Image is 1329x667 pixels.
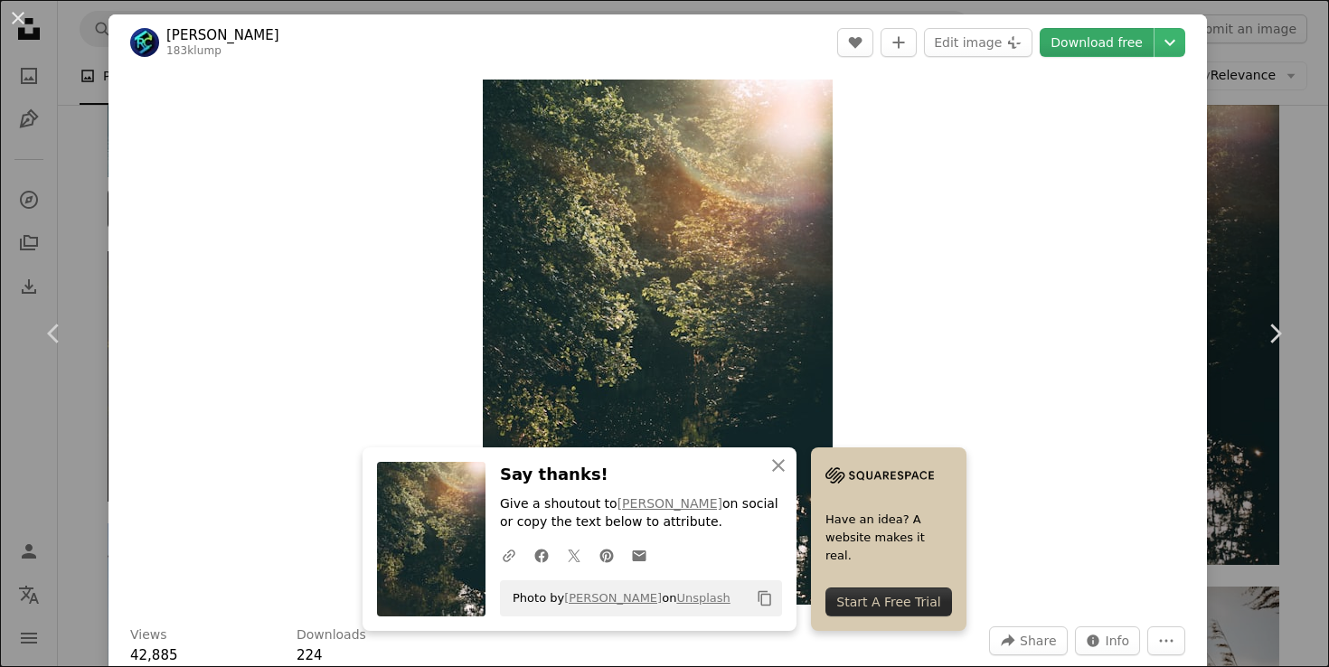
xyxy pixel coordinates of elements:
[825,587,952,616] div: Start A Free Trial
[676,591,730,605] a: Unsplash
[297,647,323,663] span: 224
[1221,247,1329,420] a: Next
[837,28,873,57] button: Like
[1040,28,1154,57] a: Download free
[130,28,159,57] img: Go to Rasmus's profile
[558,537,590,573] a: Share on Twitter
[297,626,366,644] h3: Downloads
[623,537,655,573] a: Share over email
[130,626,167,644] h3: Views
[617,496,722,511] a: [PERSON_NAME]
[749,583,780,614] button: Copy to clipboard
[825,462,934,489] img: file-1705255347840-230a6ab5bca9image
[130,647,178,663] span: 42,885
[483,80,833,605] button: Zoom in on this image
[881,28,917,57] button: Add to Collection
[989,626,1067,655] button: Share this image
[1106,627,1130,654] span: Info
[1147,626,1185,655] button: More Actions
[825,511,952,565] span: Have an idea? A website makes it real.
[1020,627,1056,654] span: Share
[166,26,279,44] a: [PERSON_NAME]
[564,591,662,605] a: [PERSON_NAME]
[1075,626,1141,655] button: Stats about this image
[504,584,730,613] span: Photo by on
[811,447,966,631] a: Have an idea? A website makes it real.Start A Free Trial
[590,537,623,573] a: Share on Pinterest
[525,537,558,573] a: Share on Facebook
[483,80,833,605] img: Sunlight filters through trees and onto water.
[924,28,1032,57] button: Edit image
[166,44,221,57] a: 183klump
[1155,28,1185,57] button: Choose download size
[500,495,782,531] p: Give a shoutout to on social or copy the text below to attribute.
[500,462,782,488] h3: Say thanks!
